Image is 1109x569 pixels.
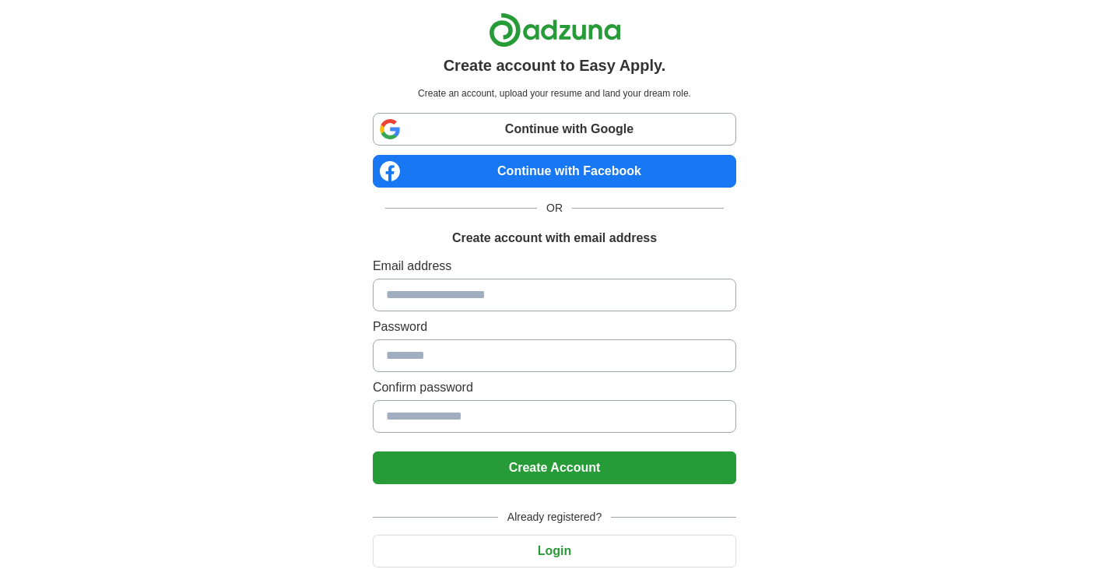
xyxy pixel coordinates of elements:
a: Login [373,544,736,557]
p: Create an account, upload your resume and land your dream role. [376,86,733,100]
a: Continue with Google [373,113,736,146]
label: Confirm password [373,378,736,397]
img: Adzuna logo [489,12,621,47]
a: Continue with Facebook [373,155,736,188]
label: Password [373,318,736,336]
h1: Create account with email address [452,229,657,248]
button: Create Account [373,451,736,484]
h1: Create account to Easy Apply. [444,54,666,77]
label: Email address [373,257,736,276]
button: Login [373,535,736,567]
span: OR [537,200,572,216]
span: Already registered? [498,509,611,525]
